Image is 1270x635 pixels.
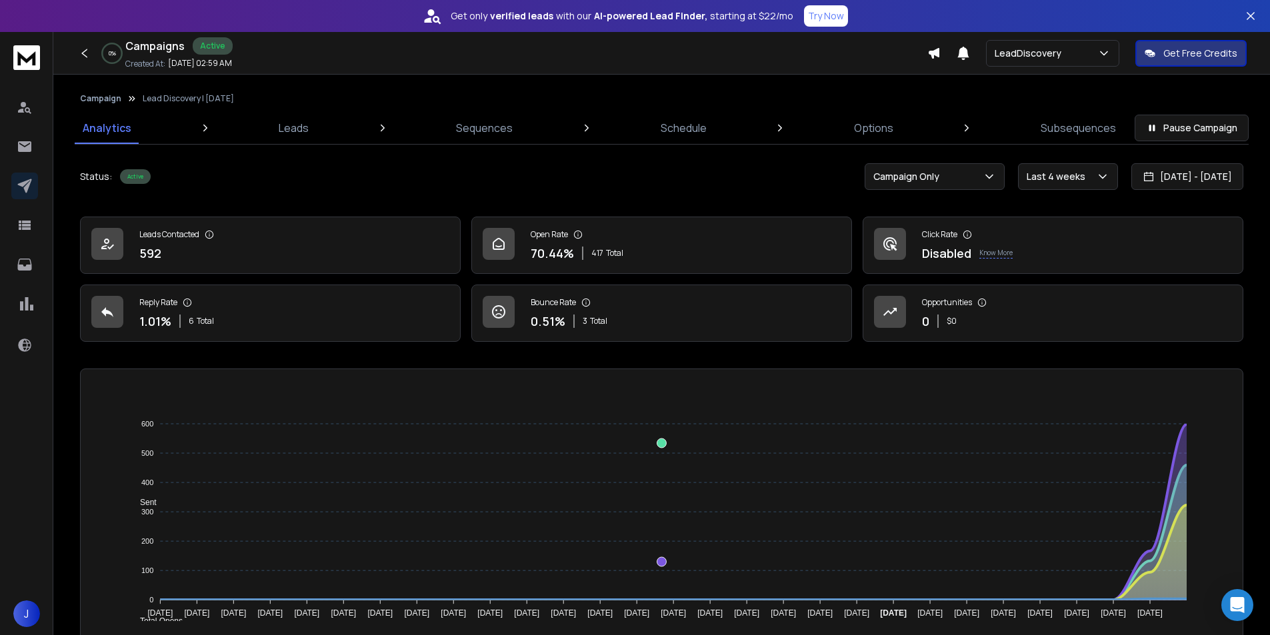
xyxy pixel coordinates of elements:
p: Created At: [125,59,165,69]
span: 417 [591,248,603,259]
tspan: [DATE] [807,608,833,618]
button: J [13,600,40,627]
button: Try Now [804,5,848,27]
p: Open Rate [531,229,568,240]
tspan: [DATE] [734,608,759,618]
span: Total [197,316,214,326]
button: Get Free Credits [1135,40,1247,67]
button: Campaign [80,93,121,104]
tspan: [DATE] [1101,608,1126,618]
p: LeadDiscovery [995,47,1067,60]
tspan: [DATE] [954,608,979,618]
tspan: [DATE] [1064,608,1089,618]
tspan: [DATE] [1137,608,1163,618]
tspan: [DATE] [331,608,356,618]
a: Sequences [448,112,521,144]
p: [DATE] 02:59 AM [168,58,232,69]
a: Subsequences [1033,112,1124,144]
tspan: [DATE] [771,608,796,618]
tspan: [DATE] [551,608,576,618]
p: 592 [139,244,161,263]
span: Total Opens [130,616,183,626]
tspan: [DATE] [404,608,429,618]
p: Campaign Only [873,170,945,183]
p: Know More [979,248,1013,259]
a: Reply Rate1.01%6Total [80,285,461,342]
p: Get Free Credits [1163,47,1237,60]
tspan: [DATE] [514,608,539,618]
a: Bounce Rate0.51%3Total [471,285,852,342]
p: 0.51 % [531,312,565,330]
p: 0 % [109,49,116,57]
tspan: [DATE] [844,608,869,618]
p: Try Now [808,9,844,23]
p: 70.44 % [531,244,574,263]
a: Options [846,112,901,144]
tspan: [DATE] [880,608,907,618]
tspan: [DATE] [147,608,173,618]
span: 6 [189,316,194,326]
a: Analytics [75,112,139,144]
h1: Campaigns [125,38,185,54]
tspan: [DATE] [587,608,613,618]
span: Total [606,248,623,259]
tspan: [DATE] [697,608,723,618]
tspan: [DATE] [624,608,649,618]
p: Reply Rate [139,297,177,308]
tspan: [DATE] [257,608,283,618]
tspan: [DATE] [367,608,393,618]
p: 0 [922,312,929,330]
tspan: 100 [141,566,153,574]
p: Get only with our starting at $22/mo [451,9,793,23]
p: Leads [279,120,309,136]
p: Status: [80,170,112,183]
p: $ 0 [947,316,957,326]
p: Click Rate [922,229,957,240]
button: Pause Campaign [1135,115,1249,141]
p: Options [854,120,893,136]
span: Sent [130,498,157,507]
a: Leads Contacted592 [80,217,461,274]
tspan: 500 [141,449,153,457]
span: Total [590,316,607,326]
tspan: 600 [141,420,153,428]
tspan: [DATE] [991,608,1016,618]
a: Leads [271,112,317,144]
p: 1.01 % [139,312,171,330]
p: Sequences [456,120,513,136]
strong: verified leads [490,9,553,23]
tspan: 200 [141,537,153,545]
strong: AI-powered Lead Finder, [594,9,707,23]
a: Schedule [653,112,715,144]
tspan: [DATE] [221,608,246,618]
p: Opportunities [922,297,972,308]
tspan: [DATE] [294,608,319,618]
tspan: [DATE] [661,608,686,618]
p: Subsequences [1041,120,1116,136]
div: Active [120,169,151,184]
a: Open Rate70.44%417Total [471,217,852,274]
p: Analytics [83,120,131,136]
tspan: 0 [149,596,153,604]
tspan: [DATE] [917,608,943,618]
tspan: [DATE] [1027,608,1053,618]
img: logo [13,45,40,70]
p: Bounce Rate [531,297,576,308]
p: Schedule [661,120,707,136]
a: Click RateDisabledKnow More [863,217,1243,274]
div: Active [193,37,233,55]
div: Open Intercom Messenger [1221,589,1253,621]
tspan: [DATE] [184,608,209,618]
p: Last 4 weeks [1027,170,1091,183]
p: Disabled [922,244,971,263]
tspan: [DATE] [441,608,466,618]
span: 3 [583,316,587,326]
tspan: [DATE] [477,608,503,618]
tspan: 400 [141,478,153,486]
a: Opportunities0$0 [863,285,1243,342]
button: [DATE] - [DATE] [1131,163,1243,190]
p: Lead Discovery | [DATE] [143,93,234,104]
tspan: 300 [141,508,153,516]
